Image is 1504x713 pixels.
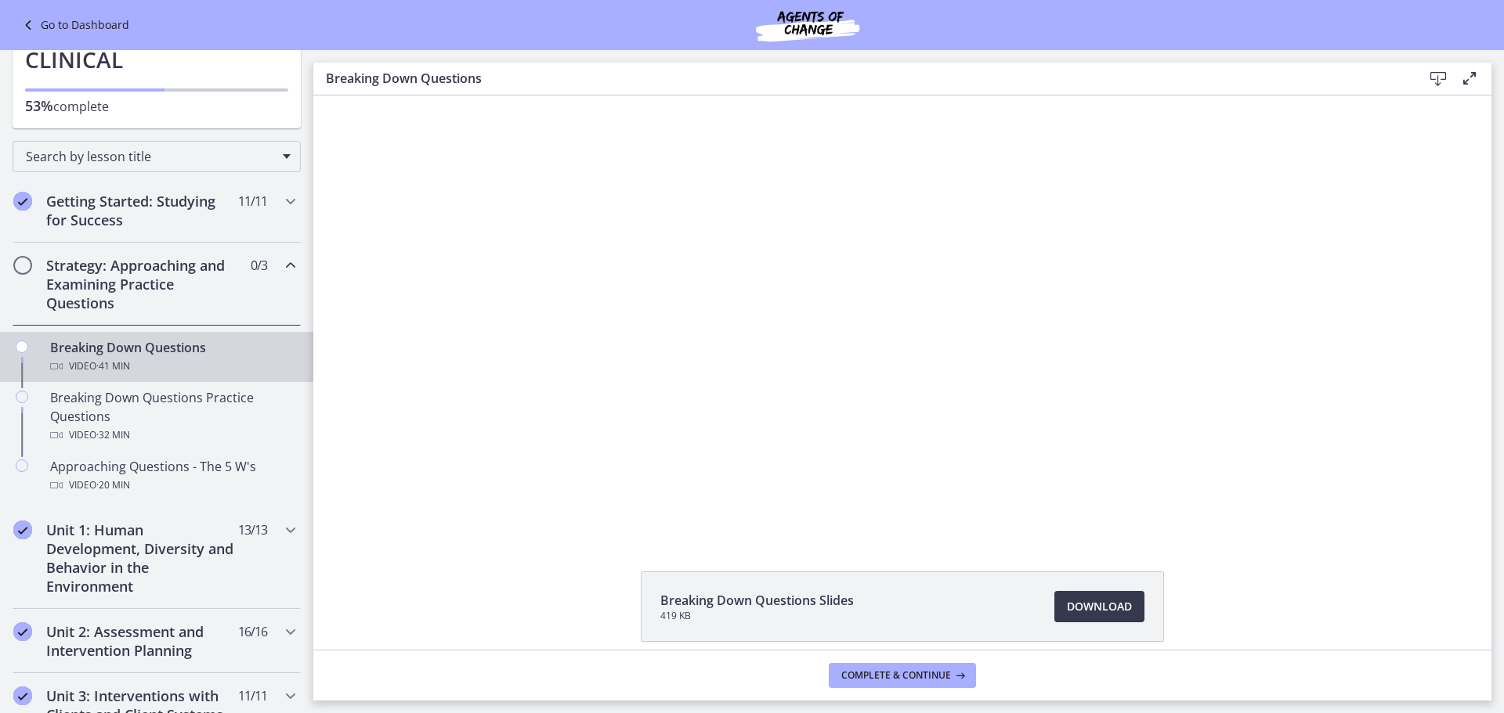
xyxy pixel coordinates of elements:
[13,192,32,211] i: Completed
[46,520,237,596] h2: Unit 1: Human Development, Diversity and Behavior in the Environment
[238,192,267,211] span: 11 / 11
[1054,591,1144,622] a: Download
[46,622,237,660] h2: Unit 2: Assessment and Intervention Planning
[660,610,854,622] span: 419 KB
[841,669,951,682] span: Complete & continue
[96,476,130,495] span: · 20 min
[19,16,129,34] a: Go to Dashboard
[13,520,32,539] i: Completed
[238,622,267,641] span: 16 / 16
[660,591,854,610] span: Breaking Down Questions Slides
[251,256,267,275] span: 0 / 3
[96,426,130,445] span: · 32 min
[50,426,295,445] div: Video
[46,256,237,312] h2: Strategy: Approaching and Examining Practice Questions
[714,6,902,44] img: Agents of Change
[26,148,275,165] span: Search by lesson title
[25,96,288,116] p: complete
[50,388,295,445] div: Breaking Down Questions Practice Questions
[238,686,267,705] span: 11 / 11
[50,457,295,495] div: Approaching Questions - The 5 W's
[13,141,301,172] div: Search by lesson title
[829,663,976,688] button: Complete & continue
[326,69,1397,88] h3: Breaking Down Questions
[50,476,295,495] div: Video
[13,686,32,705] i: Completed
[50,357,295,376] div: Video
[1067,597,1132,616] span: Download
[46,192,237,229] h2: Getting Started: Studying for Success
[25,96,53,115] span: 53%
[238,520,267,539] span: 13 / 13
[313,95,1491,535] iframe: To enrich screen reader interactions, please activate Accessibility in Grammarly extension settings
[96,357,130,376] span: · 41 min
[13,622,32,641] i: Completed
[50,338,295,376] div: Breaking Down Questions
